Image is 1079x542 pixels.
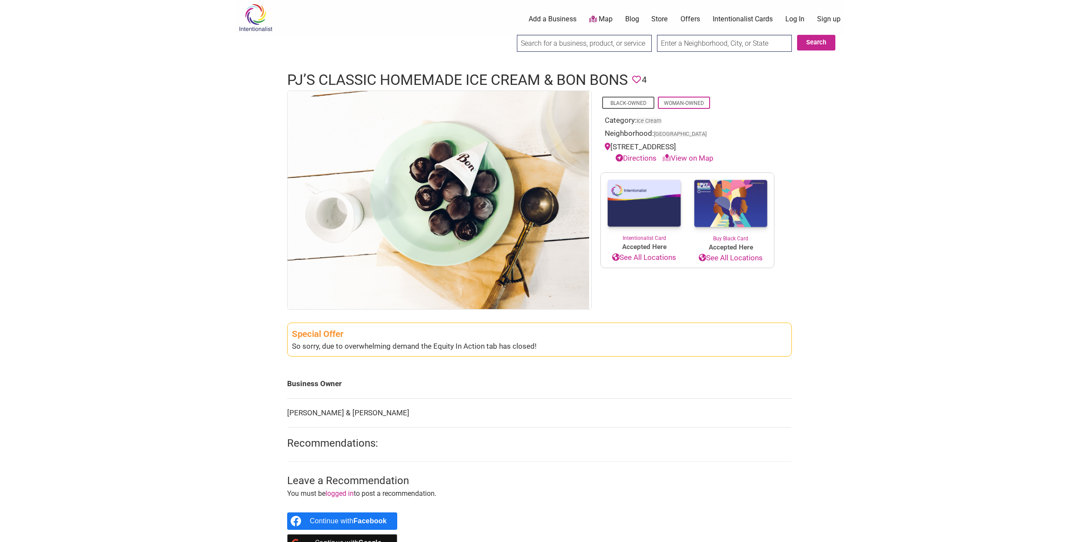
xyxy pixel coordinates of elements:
a: Buy Black Card [687,173,774,242]
div: Special Offer [292,327,787,341]
a: Log In [785,14,804,24]
div: Neighborhood: [605,128,770,141]
div: Category: [605,115,770,128]
span: Accepted Here [687,242,774,252]
a: logged in [325,489,354,498]
a: Blog [625,14,639,24]
h2: Recommendations: [287,436,792,451]
input: Search for a business, product, or service [517,35,652,52]
a: Sign up [817,14,841,24]
span: You must be logged in to save favorites. [632,73,641,87]
a: Intentionalist Card [601,173,687,242]
a: Store [651,14,668,24]
span: [GEOGRAPHIC_DATA] [654,131,707,137]
a: See All Locations [601,252,687,263]
td: Business Owner [287,370,792,398]
a: Add a Business [529,14,576,24]
a: Directions [616,154,657,162]
a: Ice Cream [637,118,661,124]
a: Map [589,14,613,24]
td: [PERSON_NAME] & [PERSON_NAME] [287,398,792,428]
span: 4 [642,73,647,87]
b: Facebook [353,517,387,525]
img: Intentionalist Card [601,173,687,234]
input: Enter a Neighborhood, City, or State [657,35,792,52]
a: See All Locations [687,252,774,264]
img: Intentionalist [235,3,276,32]
h1: PJ’s Classic Homemade Ice Cream & Bon Bons [287,70,628,91]
div: Continue with [310,512,387,530]
div: [STREET_ADDRESS] [605,141,770,164]
img: Buy Black Card [687,173,774,235]
img: PJ's Classic Ice Cream & Bon Bons [288,91,589,309]
button: Search [797,35,835,50]
a: Offers [680,14,700,24]
a: Continue with <b>Facebook</b> [287,512,397,530]
a: View on Map [663,154,714,162]
a: Black-Owned [610,100,647,106]
h3: Leave a Recommendation [287,474,792,488]
div: So sorry, due to overwhelming demand the Equity In Action tab has closed! [292,341,787,352]
p: You must be to post a recommendation. [287,488,792,499]
a: Intentionalist Cards [713,14,773,24]
a: Woman-Owned [664,100,704,106]
span: Accepted Here [601,242,687,252]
